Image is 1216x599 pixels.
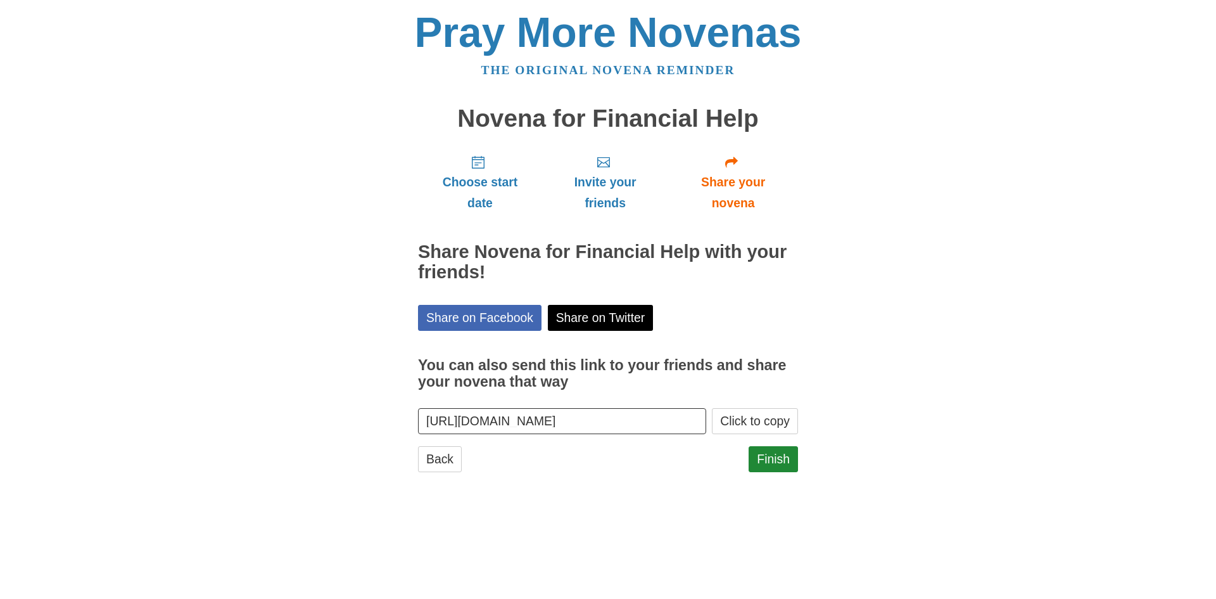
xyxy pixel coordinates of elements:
a: Pray More Novenas [415,9,802,56]
a: Share your novena [668,145,798,220]
a: Back [418,446,462,472]
a: Choose start date [418,145,542,220]
h3: You can also send this link to your friends and share your novena that way [418,357,798,390]
a: Invite your friends [542,145,668,220]
h1: Novena for Financial Help [418,105,798,132]
button: Click to copy [712,408,798,434]
a: Finish [749,446,798,472]
a: Share on Facebook [418,305,541,331]
span: Choose start date [431,172,529,214]
a: Share on Twitter [548,305,654,331]
h2: Share Novena for Financial Help with your friends! [418,242,798,283]
a: The original novena reminder [481,63,735,77]
span: Share your novena [681,172,785,214]
span: Invite your friends [555,172,655,214]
